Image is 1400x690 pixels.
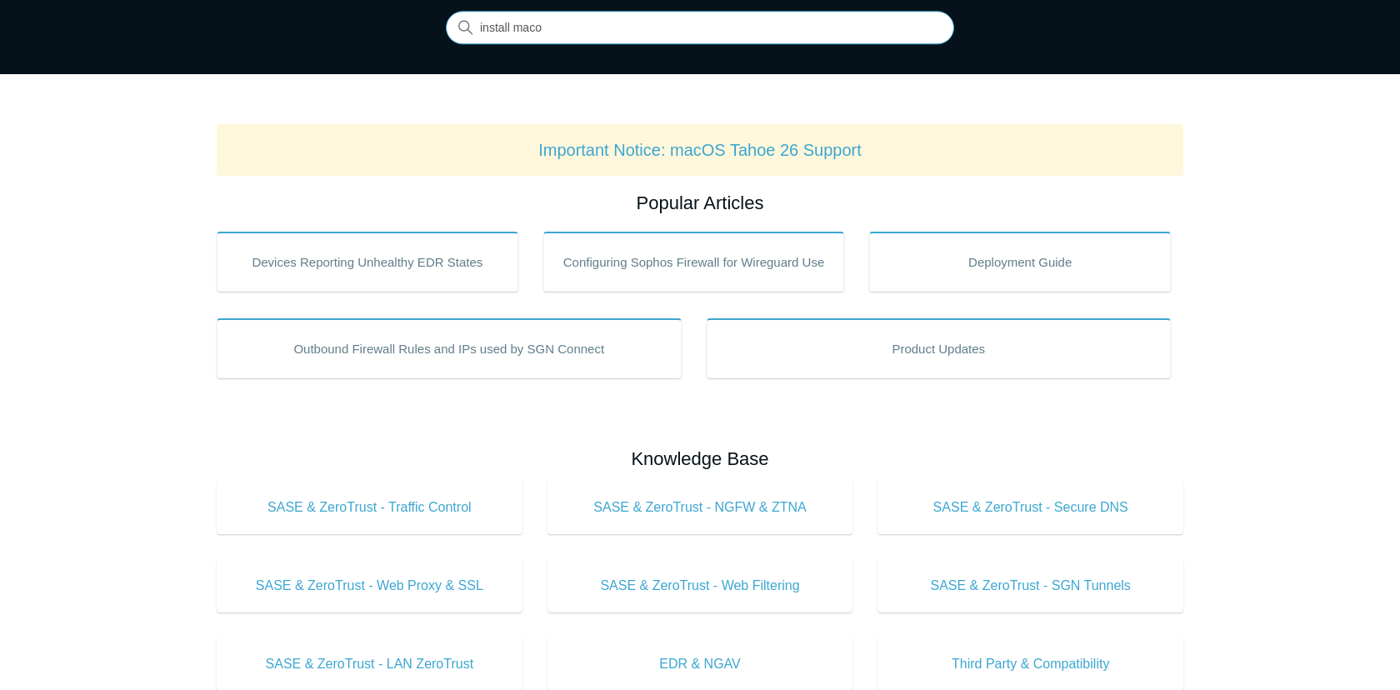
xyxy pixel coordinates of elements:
a: SASE & ZeroTrust - Traffic Control [217,481,522,534]
span: SASE & ZeroTrust - NGFW & ZTNA [572,497,828,517]
a: Important Notice: macOS Tahoe 26 Support [538,141,862,159]
span: EDR & NGAV [572,654,828,674]
a: SASE & ZeroTrust - SGN Tunnels [877,559,1183,612]
span: SASE & ZeroTrust - Traffic Control [242,497,497,517]
a: SASE & ZeroTrust - Web Filtering [547,559,853,612]
a: Configuring Sophos Firewall for Wireguard Use [543,232,845,292]
a: SASE & ZeroTrust - Web Proxy & SSL [217,559,522,612]
span: SASE & ZeroTrust - Secure DNS [902,497,1158,517]
a: Devices Reporting Unhealthy EDR States [217,232,518,292]
h2: Knowledge Base [217,445,1183,472]
span: SASE & ZeroTrust - SGN Tunnels [902,576,1158,596]
span: SASE & ZeroTrust - Web Proxy & SSL [242,576,497,596]
span: Third Party & Compatibility [902,654,1158,674]
span: SASE & ZeroTrust - Web Filtering [572,576,828,596]
span: SASE & ZeroTrust - LAN ZeroTrust [242,654,497,674]
a: Deployment Guide [869,232,1171,292]
a: Product Updates [707,318,1172,378]
h2: Popular Articles [217,189,1183,217]
input: Search [446,12,954,45]
a: Outbound Firewall Rules and IPs used by SGN Connect [217,318,682,378]
a: SASE & ZeroTrust - NGFW & ZTNA [547,481,853,534]
a: SASE & ZeroTrust - Secure DNS [877,481,1183,534]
